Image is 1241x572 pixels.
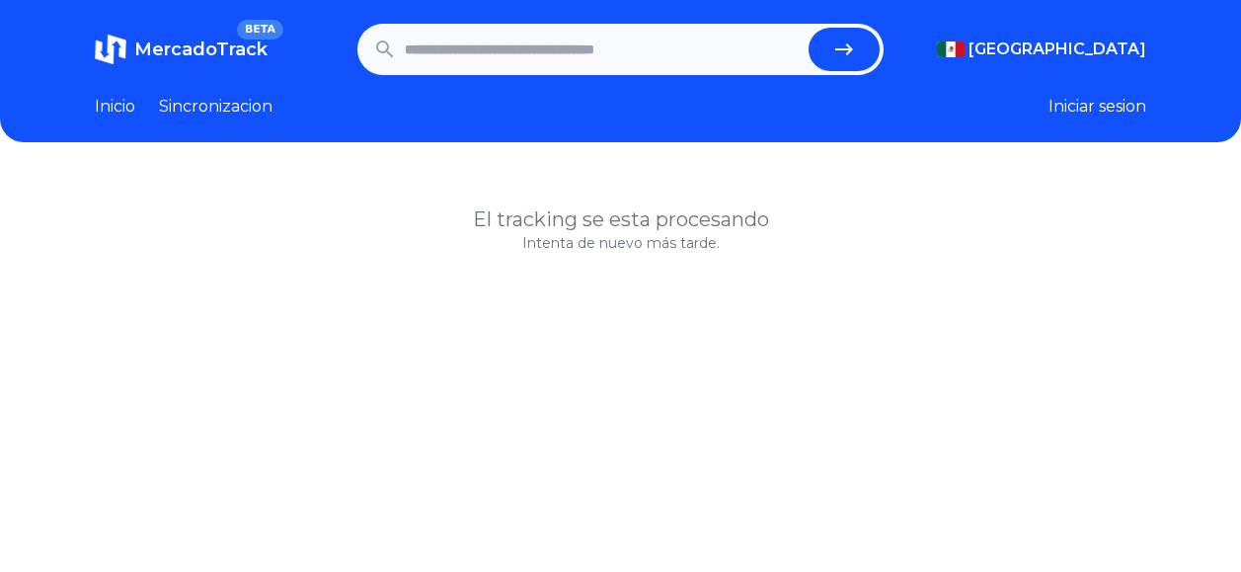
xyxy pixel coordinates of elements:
[159,95,272,119] a: Sincronizacion
[237,20,283,40] span: BETA
[1048,95,1146,119] button: Iniciar sesion
[937,41,965,57] img: Mexico
[95,205,1146,233] h1: El tracking se esta procesando
[937,38,1146,61] button: [GEOGRAPHIC_DATA]
[969,38,1146,61] span: [GEOGRAPHIC_DATA]
[95,95,135,119] a: Inicio
[95,233,1146,253] p: Intenta de nuevo más tarde.
[95,34,268,65] a: MercadoTrackBETA
[95,34,126,65] img: MercadoTrack
[134,39,268,60] span: MercadoTrack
